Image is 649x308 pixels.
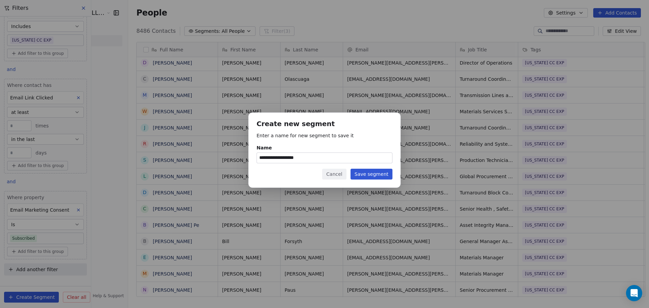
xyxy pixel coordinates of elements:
button: Cancel [322,169,346,180]
button: Save segment [351,169,392,180]
p: Enter a name for new segment to save it [257,132,392,139]
input: Name [257,153,392,163]
div: Name [257,144,392,151]
h1: Create new segment [257,121,392,128]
